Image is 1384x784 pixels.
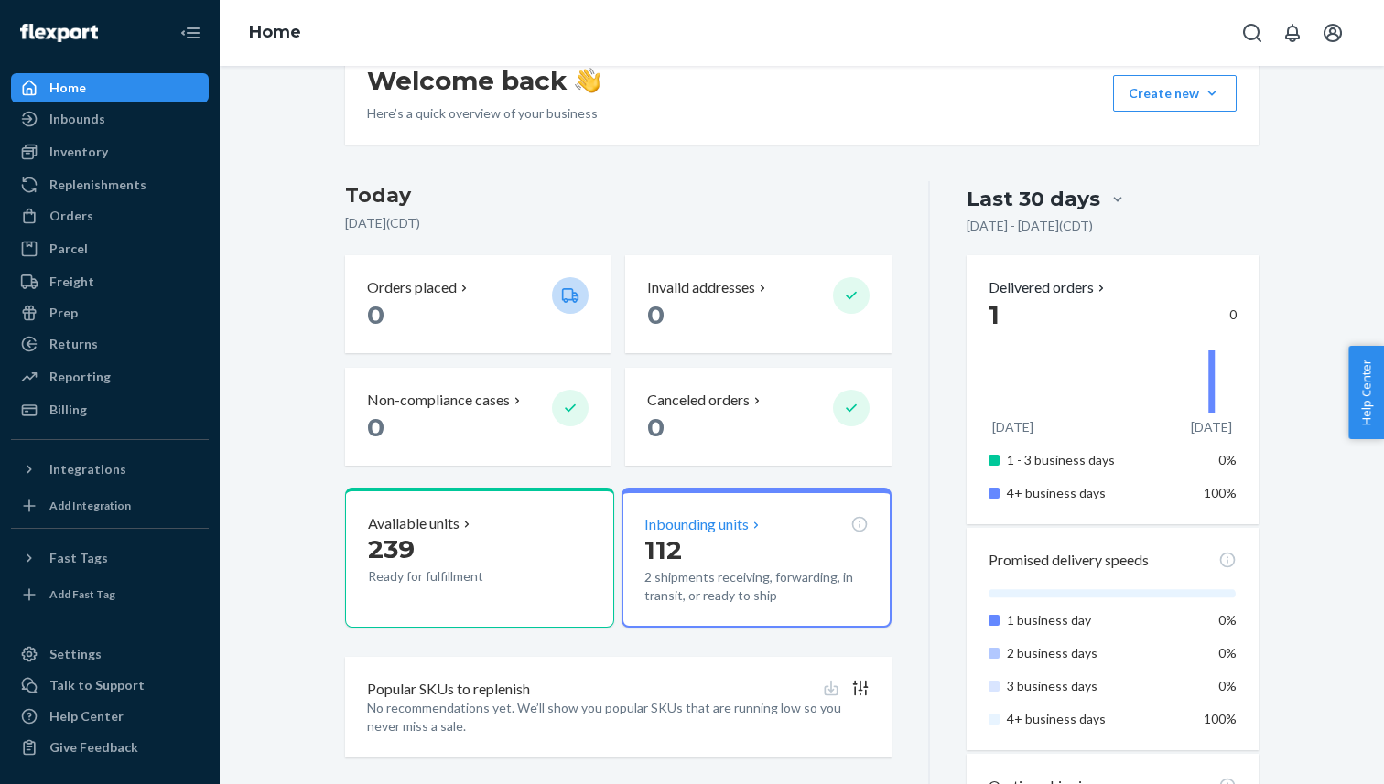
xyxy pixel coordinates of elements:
div: Add Integration [49,498,131,513]
button: Fast Tags [11,543,209,573]
a: Settings [11,639,209,669]
p: 3 business days [1007,677,1187,695]
p: 1 - 3 business days [1007,451,1187,469]
span: 0 [647,412,665,443]
div: Give Feedback [49,738,138,757]
p: Promised delivery speeds [989,550,1149,571]
span: 0 [367,412,384,443]
p: Ready for fulfillment [368,567,537,585]
p: 2 business days [1007,644,1187,662]
p: [DATE] - [DATE] ( CDT ) [967,217,1093,235]
p: Canceled orders [647,390,750,411]
div: Freight [49,273,94,291]
p: Here’s a quick overview of your business [367,104,600,123]
a: Help Center [11,702,209,731]
button: Create new [1113,75,1237,112]
button: Inbounding units1122 shipments receiving, forwarding, in transit, or ready to ship [622,488,891,628]
div: Reporting [49,368,111,386]
a: Add Integration [11,491,209,521]
span: 0% [1218,678,1237,693]
div: Settings [49,645,102,663]
button: Non-compliance cases 0 [345,368,611,466]
button: Open account menu [1314,15,1351,51]
img: hand-wave emoji [575,68,600,93]
span: 0% [1218,612,1237,628]
div: Add Fast Tag [49,586,115,602]
span: 0% [1218,452,1237,467]
a: Orders [11,201,209,231]
button: Give Feedback [11,733,209,762]
p: Available units [368,513,460,534]
button: Help Center [1348,346,1384,439]
span: 239 [368,533,415,564]
img: Flexport logo [20,24,98,42]
p: Inbounding units [644,514,749,535]
button: Close Navigation [172,15,209,51]
button: Integrations [11,455,209,484]
div: Integrations [49,460,126,478]
p: 4+ business days [1007,484,1187,502]
span: 0% [1218,645,1237,660]
a: Freight [11,267,209,296]
a: Talk to Support [11,671,209,700]
p: [DATE] [1191,418,1232,436]
a: Home [249,22,301,42]
div: Parcel [49,240,88,258]
button: Invalid addresses 0 [625,255,891,353]
button: Open notifications [1274,15,1311,51]
div: Inbounds [49,110,105,128]
div: Fast Tags [49,549,108,567]
ol: breadcrumbs [234,6,316,59]
a: Reporting [11,362,209,392]
span: 112 [644,534,682,565]
span: 1 [989,299,1000,330]
p: Orders placed [367,277,457,298]
span: 0 [647,299,665,330]
div: Last 30 days [967,185,1100,213]
p: 1 business day [1007,611,1187,629]
div: Inventory [49,143,108,161]
p: 2 shipments receiving, forwarding, in transit, or ready to ship [644,568,868,605]
div: Home [49,79,86,97]
p: [DATE] ( CDT ) [345,214,892,232]
div: Help Center [49,707,124,725]
a: Inbounds [11,104,209,134]
a: Prep [11,298,209,328]
p: Popular SKUs to replenish [367,679,530,700]
a: Inventory [11,137,209,166]
div: Orders [49,207,93,225]
a: Returns [11,329,209,359]
p: Non-compliance cases [367,390,510,411]
h1: Welcome back [367,64,600,97]
button: Available units239Ready for fulfillment [345,488,614,628]
div: Prep [49,304,78,322]
span: 0 [367,299,384,330]
span: 100% [1204,485,1237,500]
a: Replenishments [11,170,209,199]
p: 4+ business days [1007,710,1187,728]
p: No recommendations yet. We’ll show you popular SKUs that are running low so you never miss a sale. [367,699,870,736]
a: Add Fast Tag [11,580,209,609]
div: 0 [989,298,1237,331]
div: Replenishments [49,176,146,194]
div: Billing [49,401,87,419]
div: Talk to Support [49,676,145,694]
button: Canceled orders 0 [625,368,891,466]
div: Returns [49,335,98,353]
p: Invalid addresses [647,277,755,298]
button: Orders placed 0 [345,255,611,353]
h3: Today [345,181,892,210]
a: Billing [11,395,209,424]
button: Open Search Box [1234,15,1270,51]
button: Delivered orders [989,277,1108,298]
p: [DATE] [992,418,1033,436]
a: Parcel [11,234,209,263]
a: Home [11,73,209,102]
span: 100% [1204,711,1237,726]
